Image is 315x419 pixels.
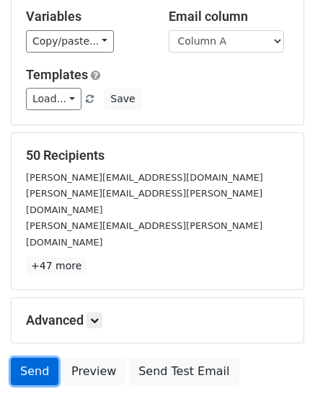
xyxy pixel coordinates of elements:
button: Save [104,88,141,110]
small: [PERSON_NAME][EMAIL_ADDRESS][PERSON_NAME][DOMAIN_NAME] [26,188,262,215]
h5: Variables [26,9,147,24]
h5: 50 Recipients [26,148,289,163]
h5: Email column [169,9,290,24]
a: +47 more [26,257,86,275]
a: Load... [26,88,81,110]
h5: Advanced [26,312,289,328]
a: Send [11,358,58,385]
a: Preview [62,358,125,385]
iframe: Chat Widget [243,350,315,419]
a: Send Test Email [129,358,239,385]
a: Copy/paste... [26,30,114,53]
a: Templates [26,67,88,82]
small: [PERSON_NAME][EMAIL_ADDRESS][DOMAIN_NAME] [26,172,263,183]
small: [PERSON_NAME][EMAIL_ADDRESS][PERSON_NAME][DOMAIN_NAME] [26,220,262,248]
